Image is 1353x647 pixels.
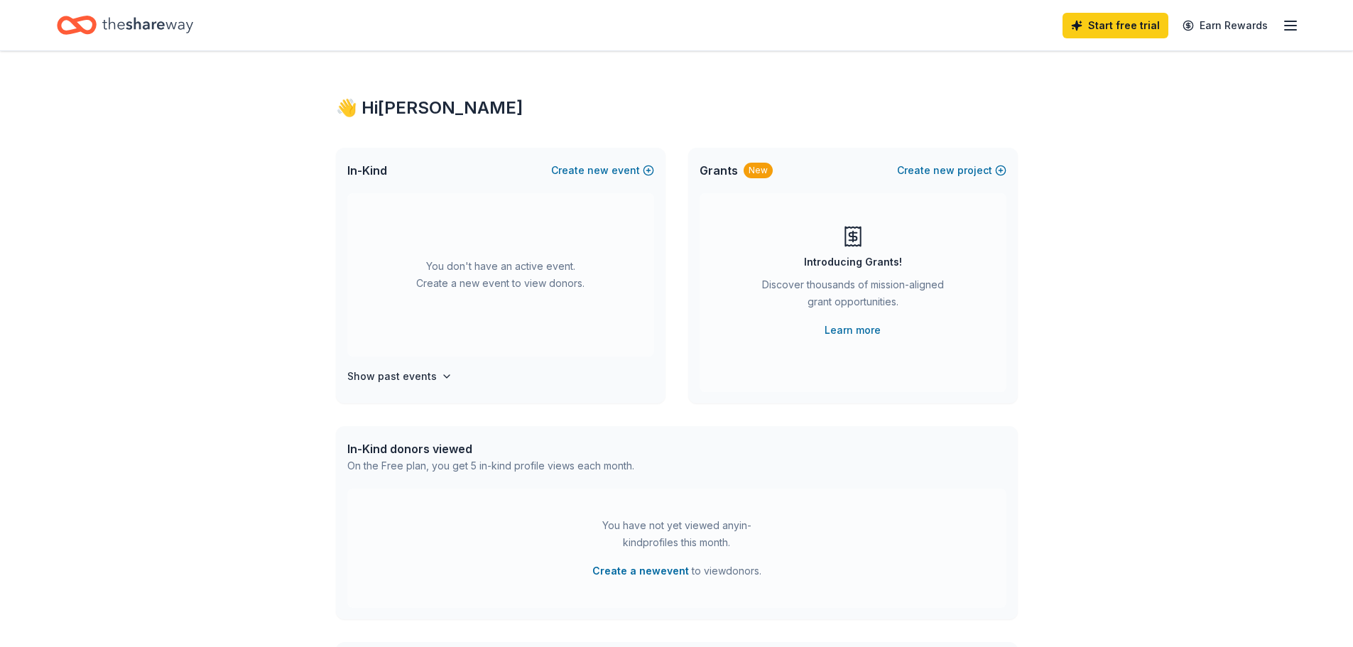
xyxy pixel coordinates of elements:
a: Earn Rewards [1174,13,1276,38]
div: In-Kind donors viewed [347,440,634,457]
span: Grants [700,162,738,179]
div: 👋 Hi [PERSON_NAME] [336,97,1018,119]
a: Start free trial [1063,13,1168,38]
h4: Show past events [347,368,437,385]
button: Createnewevent [551,162,654,179]
span: In-Kind [347,162,387,179]
button: Create a newevent [592,562,689,580]
span: new [933,162,955,179]
div: Introducing Grants! [804,254,902,271]
button: Show past events [347,368,452,385]
div: New [744,163,773,178]
div: On the Free plan, you get 5 in-kind profile views each month. [347,457,634,474]
span: to view donors . [592,562,761,580]
div: You don't have an active event. Create a new event to view donors. [347,193,654,357]
a: Learn more [825,322,881,339]
div: You have not yet viewed any in-kind profiles this month. [588,517,766,551]
span: new [587,162,609,179]
div: Discover thousands of mission-aligned grant opportunities. [756,276,950,316]
button: Createnewproject [897,162,1006,179]
a: Home [57,9,193,42]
